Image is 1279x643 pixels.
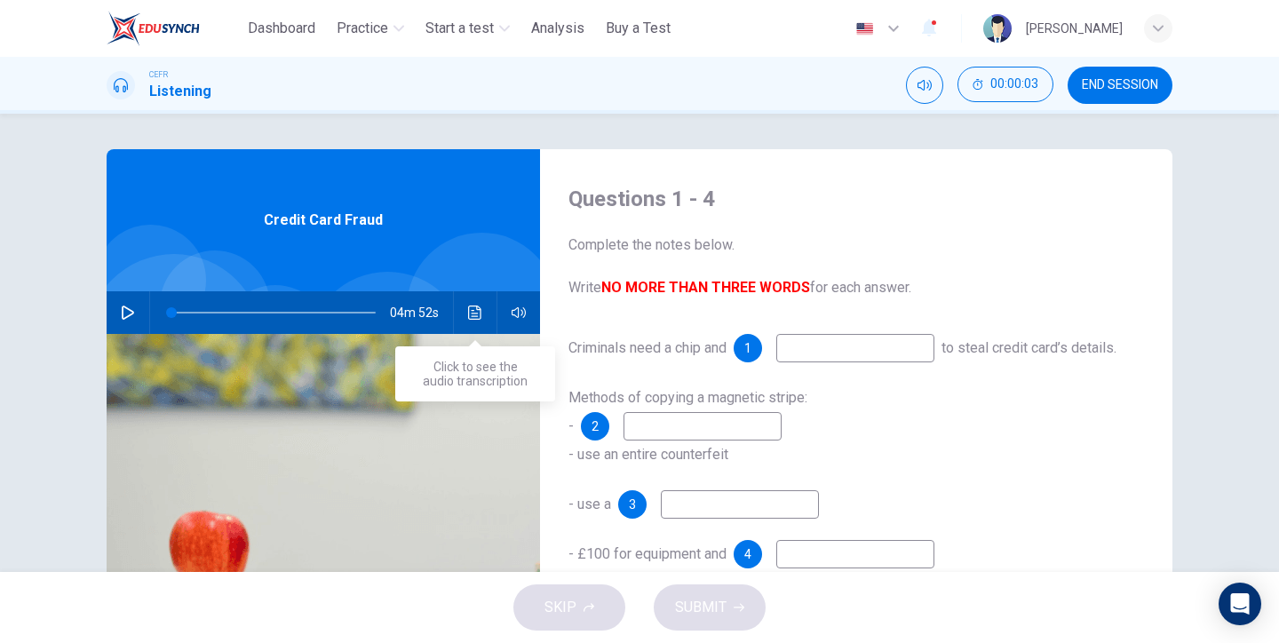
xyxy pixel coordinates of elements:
button: Analysis [524,12,592,44]
span: Practice [337,18,388,39]
div: Mute [906,67,943,104]
img: Profile picture [983,14,1012,43]
span: Complete the notes below. Write for each answer. [568,234,1144,298]
span: Start a test [425,18,494,39]
span: - use an entire counterfeit [568,446,728,463]
img: en [854,22,876,36]
div: Open Intercom Messenger [1219,583,1261,625]
button: Practice [330,12,411,44]
span: CEFR [149,68,168,81]
a: ELTC logo [107,11,241,46]
b: NO MORE THAN THREE WORDS [601,279,810,296]
button: Dashboard [241,12,322,44]
span: Dashboard [248,18,315,39]
span: 4 [744,548,751,560]
button: Start a test [418,12,517,44]
span: Buy a Test [606,18,671,39]
span: 3 [629,498,636,511]
button: END SESSION [1068,67,1172,104]
img: ELTC logo [107,11,200,46]
div: [PERSON_NAME] [1026,18,1123,39]
button: Click to see the audio transcription [461,291,489,334]
span: 1 [744,342,751,354]
button: 00:00:03 [957,67,1053,102]
span: Methods of copying a magnetic stripe: - [568,389,807,434]
span: Analysis [531,18,584,39]
h4: Questions 1 - 4 [568,185,1144,213]
span: 04m 52s [390,291,453,334]
span: to steal credit card’s details. [941,339,1116,356]
button: Buy a Test [599,12,678,44]
span: Credit Card Fraud [264,210,383,231]
span: - use a [568,496,611,512]
span: 2 [592,420,599,433]
span: 00:00:03 [990,77,1038,91]
h1: Listening [149,81,211,102]
span: END SESSION [1082,78,1158,92]
div: Click to see the audio transcription [395,346,555,401]
span: Criminals need a chip and [568,339,727,356]
span: - £100 for equipment and [568,545,727,562]
div: Hide [957,67,1053,104]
